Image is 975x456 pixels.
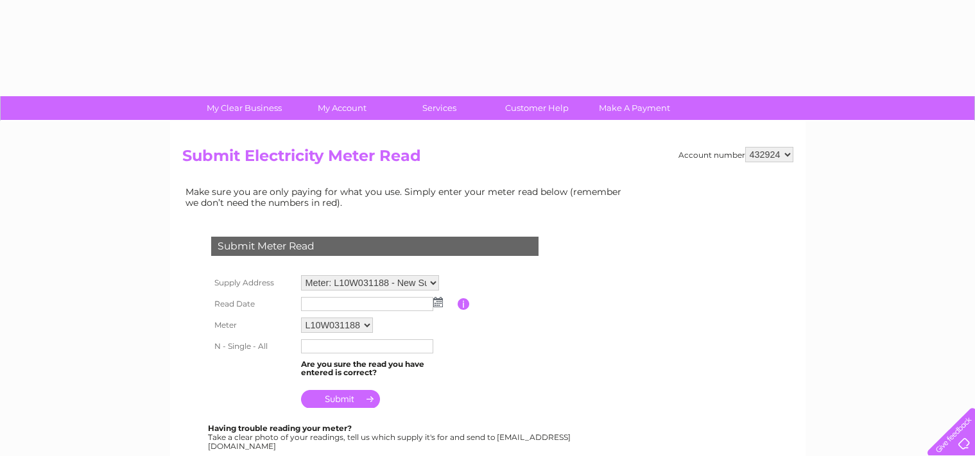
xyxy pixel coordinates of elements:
[208,314,298,336] th: Meter
[208,424,573,450] div: Take a clear photo of your readings, tell us which supply it's for and send to [EMAIL_ADDRESS][DO...
[208,294,298,314] th: Read Date
[208,336,298,357] th: N - Single - All
[301,390,380,408] input: Submit
[298,357,458,381] td: Are you sure the read you have entered is correct?
[182,147,793,171] h2: Submit Electricity Meter Read
[433,297,443,307] img: ...
[289,96,395,120] a: My Account
[458,298,470,310] input: Information
[484,96,590,120] a: Customer Help
[678,147,793,162] div: Account number
[211,237,539,256] div: Submit Meter Read
[191,96,297,120] a: My Clear Business
[208,423,352,433] b: Having trouble reading your meter?
[208,272,298,294] th: Supply Address
[386,96,492,120] a: Services
[182,183,632,210] td: Make sure you are only paying for what you use. Simply enter your meter read below (remember we d...
[582,96,687,120] a: Make A Payment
